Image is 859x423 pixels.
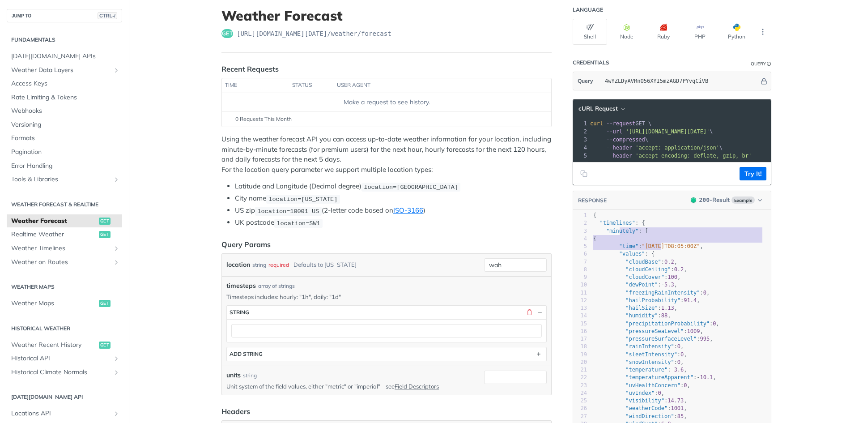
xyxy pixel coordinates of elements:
[7,338,122,352] a: Weather Recent Historyget
[113,176,120,183] button: Show subpages for Tools & Libraries
[7,145,122,159] a: Pagination
[625,282,658,288] span: "dewPoint"
[677,413,684,419] span: 85
[625,382,680,389] span: "uvHealthConcern"
[759,28,767,36] svg: More ellipsis
[664,259,674,265] span: 0.2
[593,228,648,234] span: : [
[625,374,693,380] span: "temperatureApparent"
[573,351,587,359] div: 19
[7,104,122,118] a: Webhooks
[699,196,730,205] div: - Result
[11,148,120,157] span: Pagination
[7,256,122,269] a: Weather on RoutesShow subpages for Weather on Routes
[221,239,271,250] div: Query Params
[7,50,122,63] a: [DATE][DOMAIN_NAME] APIs
[573,335,587,343] div: 17
[590,120,651,127] span: GET \
[575,104,628,113] button: cURL Request
[536,308,544,316] button: Hide
[593,336,713,342] span: : ,
[625,312,658,319] span: "humidity"
[767,62,771,66] i: Information
[268,258,289,271] div: required
[573,152,588,160] div: 5
[668,397,684,404] span: 14.73
[674,367,684,373] span: 3.6
[11,409,111,418] span: Locations API
[600,220,635,226] span: "timelines"
[664,282,674,288] span: 5.3
[113,410,120,417] button: Show subpages for Locations API
[7,366,122,379] a: Historical Climate NormalsShow subpages for Historical Climate Normals
[683,19,717,45] button: PHP
[222,78,289,93] th: time
[7,159,122,173] a: Error Handling
[593,259,677,265] span: : ,
[11,120,120,129] span: Versioning
[593,397,687,404] span: : ,
[573,359,587,366] div: 20
[7,242,122,255] a: Weather TimelinesShow subpages for Weather Timelines
[226,382,481,390] p: Unit system of the field values, either "metric" or "imperial" - see
[289,78,334,93] th: status
[7,64,122,77] a: Weather Data LayersShow subpages for Weather Data Layers
[691,197,696,203] span: 200
[221,29,233,38] span: get
[235,181,552,192] li: Latitude and Longitude (Decimal degree)
[593,351,687,358] span: : ,
[661,282,664,288] span: -
[276,220,320,226] span: location=SW1
[593,274,680,280] span: : ,
[99,218,111,225] span: get
[593,212,596,218] span: {
[593,382,690,389] span: : ,
[625,405,668,411] span: "weatherCode"
[7,325,122,333] h2: Historical Weather
[625,343,674,350] span: "rainIntensity"
[606,145,632,151] span: --header
[364,184,458,190] span: location=[GEOGRAPHIC_DATA]
[525,308,533,316] button: Delete
[573,128,588,136] div: 2
[625,305,658,311] span: "hailSize"
[573,258,587,266] div: 7
[98,12,117,19] span: CTRL-/
[113,259,120,266] button: Show subpages for Weather on Routes
[7,91,122,104] a: Rate Limiting & Tokens
[573,405,587,412] div: 26
[759,77,769,85] button: Hide
[573,243,587,250] div: 5
[578,105,618,112] span: cURL Request
[593,220,645,226] span: : {
[573,397,587,405] div: 25
[593,282,677,288] span: : ,
[7,118,122,132] a: Versioning
[99,231,111,238] span: get
[590,137,648,143] span: \
[700,336,710,342] span: 995
[11,175,111,184] span: Tools & Libraries
[258,282,295,290] div: array of strings
[578,167,590,180] button: Copy to clipboard
[113,67,120,74] button: Show subpages for Weather Data Layers
[699,197,710,203] span: 200
[606,137,645,143] span: --compressed
[593,405,687,411] span: : ,
[625,297,680,303] span: "hailProbability"
[573,212,587,219] div: 1
[573,120,588,128] div: 1
[226,371,241,380] label: units
[671,367,674,373] span: -
[113,369,120,376] button: Show subpages for Historical Climate Normals
[227,347,546,361] button: ADD string
[334,78,533,93] th: user agent
[573,235,587,243] div: 4
[593,390,664,396] span: : ,
[642,243,700,249] span: "[DATE]T08:05:00Z"
[237,29,391,38] span: https://api.tomorrow.io/v4/weather/forecast
[606,128,622,135] span: --url
[751,60,771,67] div: QueryInformation
[11,354,111,363] span: Historical API
[99,342,111,349] span: get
